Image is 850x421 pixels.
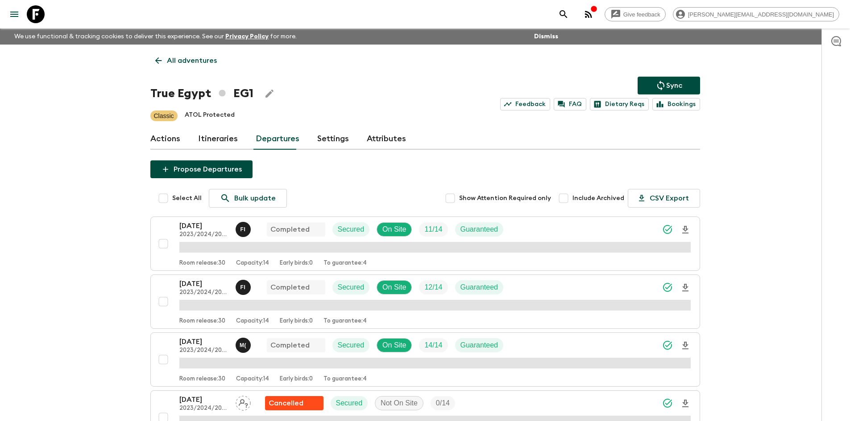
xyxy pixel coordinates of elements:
[185,110,235,121] p: ATOL Protected
[236,318,269,325] p: Capacity: 14
[683,11,839,18] span: [PERSON_NAME][EMAIL_ADDRESS][DOMAIN_NAME]
[179,347,228,354] p: 2023/2024/2025
[179,221,228,231] p: [DATE]
[323,376,367,383] p: To guarantee: 4
[381,398,418,409] p: Not On Site
[234,193,276,204] p: Bulk update
[280,260,313,267] p: Early birds: 0
[167,55,217,66] p: All adventures
[179,394,228,405] p: [DATE]
[500,98,550,110] a: Feedback
[662,224,673,235] svg: Synced Successfully
[150,160,253,178] button: Propose Departures
[605,7,666,21] a: Give feedback
[638,77,700,94] button: Sync adventure departures to the booking engine
[459,194,551,203] span: Show Attention Required only
[150,52,222,69] a: All adventures
[652,98,700,110] a: Bookings
[680,398,691,409] svg: Download Onboarding
[256,128,299,150] a: Departures
[662,282,673,293] svg: Synced Successfully
[555,5,572,23] button: search adventures
[424,340,442,351] p: 14 / 14
[236,282,253,290] span: Faten Ibrahim
[236,376,269,383] p: Capacity: 14
[382,224,406,235] p: On Site
[150,217,700,271] button: [DATE]2023/2024/2025Faten IbrahimCompletedSecuredOn SiteTrip FillGuaranteedRoom release:30Capacit...
[323,318,367,325] p: To guarantee: 4
[179,405,228,412] p: 2023/2024/2025
[150,274,700,329] button: [DATE]2023/2024/2025Faten IbrahimCompletedSecuredOn SiteTrip FillGuaranteedRoom release:30Capacit...
[209,189,287,208] a: Bulk update
[338,224,365,235] p: Secured
[5,5,23,23] button: menu
[236,260,269,267] p: Capacity: 14
[680,225,691,235] svg: Download Onboarding
[460,224,498,235] p: Guaranteed
[332,338,370,352] div: Secured
[236,225,253,232] span: Faten Ibrahim
[261,85,278,102] button: Edit Adventure Title
[179,260,225,267] p: Room release: 30
[590,98,649,110] a: Dietary Reqs
[375,396,423,410] div: Not On Site
[236,398,251,405] span: Assign pack leader
[317,128,349,150] a: Settings
[419,338,448,352] div: Trip Fill
[460,282,498,293] p: Guaranteed
[280,376,313,383] p: Early birds: 0
[270,340,310,351] p: Completed
[323,260,367,267] p: To guarantee: 4
[460,340,498,351] p: Guaranteed
[336,398,363,409] p: Secured
[332,222,370,237] div: Secured
[680,340,691,351] svg: Download Onboarding
[265,396,323,410] div: Flash Pack cancellation
[382,340,406,351] p: On Site
[236,340,253,347] span: Migo (Maged) Nabil
[554,98,586,110] a: FAQ
[179,278,228,289] p: [DATE]
[618,11,665,18] span: Give feedback
[377,338,412,352] div: On Site
[280,318,313,325] p: Early birds: 0
[332,280,370,294] div: Secured
[150,128,180,150] a: Actions
[673,7,839,21] div: [PERSON_NAME][EMAIL_ADDRESS][DOMAIN_NAME]
[11,29,300,45] p: We use functional & tracking cookies to deliver this experience. See our for more.
[666,80,682,91] p: Sync
[331,396,368,410] div: Secured
[179,376,225,383] p: Room release: 30
[150,85,253,102] h1: True Egypt EG1
[628,189,700,208] button: CSV Export
[179,318,225,325] p: Room release: 30
[662,398,673,409] svg: Synced Successfully
[338,340,365,351] p: Secured
[377,280,412,294] div: On Site
[150,332,700,387] button: [DATE]2023/2024/2025Migo (Maged) Nabil CompletedSecuredOn SiteTrip FillGuaranteedRoom release:30C...
[431,396,455,410] div: Trip Fill
[419,222,448,237] div: Trip Fill
[179,231,228,238] p: 2023/2024/2025
[154,111,174,120] p: Classic
[424,224,442,235] p: 11 / 14
[424,282,442,293] p: 12 / 14
[179,289,228,296] p: 2023/2024/2025
[225,33,269,40] a: Privacy Policy
[270,224,310,235] p: Completed
[172,194,202,203] span: Select All
[532,30,560,43] button: Dismiss
[367,128,406,150] a: Attributes
[198,128,238,150] a: Itineraries
[419,280,448,294] div: Trip Fill
[572,194,624,203] span: Include Archived
[179,336,228,347] p: [DATE]
[338,282,365,293] p: Secured
[269,398,303,409] p: Cancelled
[382,282,406,293] p: On Site
[680,282,691,293] svg: Download Onboarding
[270,282,310,293] p: Completed
[662,340,673,351] svg: Synced Successfully
[377,222,412,237] div: On Site
[436,398,450,409] p: 0 / 14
